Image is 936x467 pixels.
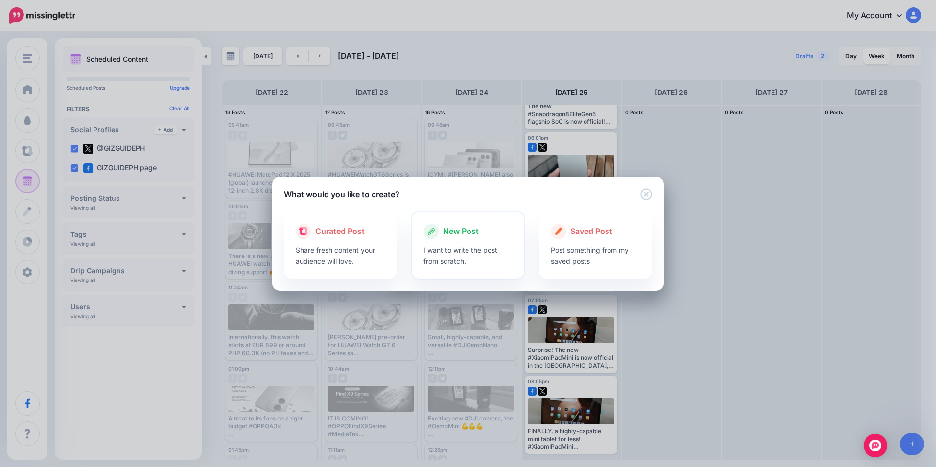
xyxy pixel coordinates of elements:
[864,434,887,457] div: Open Intercom Messenger
[570,225,612,238] span: Saved Post
[423,244,513,267] p: I want to write the post from scratch.
[299,227,308,235] img: curate.png
[296,244,385,267] p: Share fresh content your audience will love.
[315,225,365,238] span: Curated Post
[443,225,479,238] span: New Post
[640,188,652,201] button: Close
[555,227,562,235] img: create.png
[551,244,640,267] p: Post something from my saved posts
[284,188,399,200] h5: What would you like to create?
